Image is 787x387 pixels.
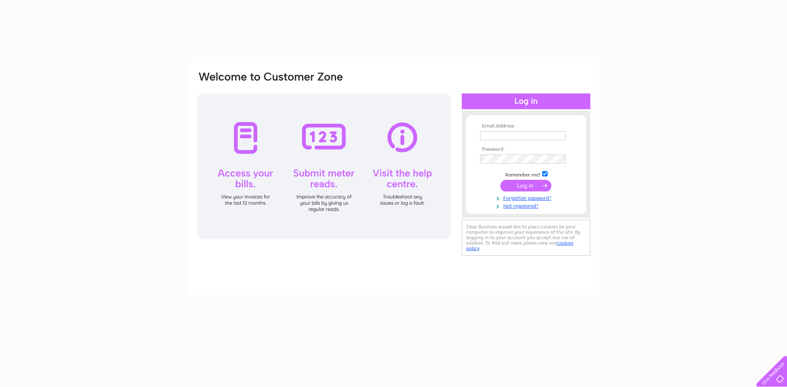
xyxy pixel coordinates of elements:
[462,220,590,256] div: Clear Business would like to place cookies on your computer to improve your experience of the sit...
[466,240,573,251] a: cookies policy
[478,123,574,129] th: Email Address:
[478,147,574,152] th: Password:
[500,180,551,191] input: Submit
[480,201,574,209] a: Not registered?
[478,170,574,178] td: Remember me?
[480,193,574,201] a: Forgotten password?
